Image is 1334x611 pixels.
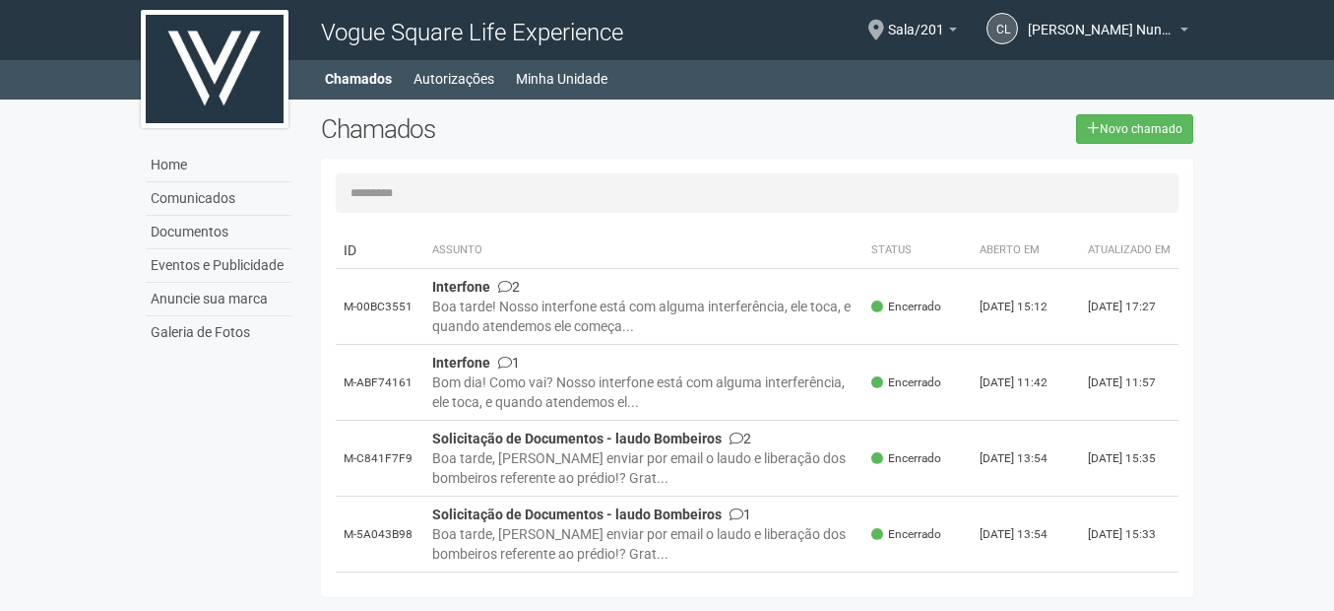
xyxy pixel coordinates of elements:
span: Encerrado [871,526,941,543]
td: [DATE] 11:57 [1080,345,1178,421]
span: Sala/201 [888,3,944,37]
td: M-C841F7F9 [336,421,424,497]
a: Sala/201 [888,25,957,40]
span: Encerrado [871,450,941,467]
span: 2 [730,431,751,446]
td: M-5A043B98 [336,497,424,573]
td: M-00BC3551 [336,269,424,345]
div: Bom dia! Como vai? Nosso interfone está com alguma interferência, ele toca, e quando atendemos el... [432,373,857,412]
span: Encerrado [871,299,941,315]
a: Comunicados [146,182,291,216]
a: [PERSON_NAME] Nunes Moll [1028,25,1188,40]
strong: Solicitação de Documentos - laudo Bombeiros [432,507,722,522]
td: [DATE] 15:33 [1080,497,1178,573]
strong: Interfone [432,355,490,371]
a: Novo chamado [1076,114,1193,144]
div: Boa tarde, [PERSON_NAME] enviar por email o laudo e liberação dos bombeiros referente ao prédio!?... [432,524,857,564]
td: ID [336,233,424,269]
a: Anuncie sua marca [146,283,291,316]
span: Vogue Square Life Experience [321,19,623,46]
a: Minha Unidade [516,65,607,93]
div: Boa tarde! Nosso interfone está com alguma interferência, ele toca, e quando atendemos ele começa... [432,297,857,336]
div: Boa tarde, [PERSON_NAME] enviar por email o laudo e liberação dos bombeiros referente ao prédio!?... [432,448,857,488]
span: 1 [730,507,751,522]
a: Documentos [146,216,291,249]
th: Assunto [424,233,864,269]
td: M-ABF74161 [336,345,424,421]
span: 2 [498,279,520,295]
a: Chamados [325,65,392,93]
td: [DATE] 13:54 [972,421,1080,497]
strong: Solicitação de Documentos - laudo Bombeiros [432,431,722,446]
span: Camila Lobo Nunes Moll [1028,3,1175,37]
span: 1 [498,355,520,371]
a: Autorizações [413,65,494,93]
td: [DATE] 17:27 [1080,269,1178,345]
h2: Chamados [321,114,667,144]
td: [DATE] 15:12 [972,269,1080,345]
a: Galeria de Fotos [146,316,291,349]
a: Eventos e Publicidade [146,249,291,283]
a: Home [146,149,291,182]
td: [DATE] 11:42 [972,345,1080,421]
th: Atualizado em [1080,233,1178,269]
th: Status [863,233,972,269]
td: [DATE] 15:35 [1080,421,1178,497]
td: [DATE] 13:54 [972,497,1080,573]
img: logo.jpg [141,10,288,128]
th: Aberto em [972,233,1080,269]
a: CL [986,13,1018,44]
strong: Interfone [432,279,490,295]
span: Encerrado [871,374,941,391]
